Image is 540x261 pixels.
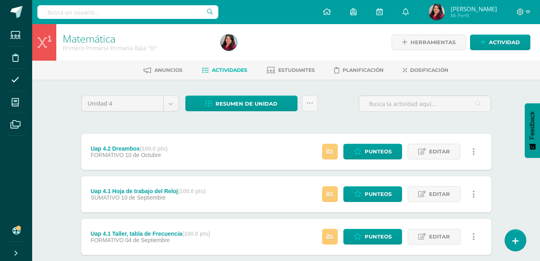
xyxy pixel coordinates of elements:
[451,12,497,19] span: Mi Perfil
[343,144,402,159] a: Punteos
[343,186,402,202] a: Punteos
[221,35,237,51] img: 9021403445e32f4cbee00b4ad80bdcc7.png
[359,96,491,112] input: Busca la actividad aquí...
[90,145,167,152] div: Uap 4.2 Dreambox
[121,194,166,201] span: 10 de Septiembre
[451,5,497,13] span: [PERSON_NAME]
[365,187,392,202] span: Punteos
[470,35,530,50] a: Actividad
[90,194,119,201] span: SUMATIVO
[411,35,456,50] span: Herramientas
[365,229,392,244] span: Punteos
[82,96,179,111] a: Unidad 4
[392,35,466,50] a: Herramientas
[429,187,450,202] span: Editar
[88,96,157,111] span: Unidad 4
[90,188,205,194] div: Uap 4.1 Hoja de trabajo del Reloj
[178,188,205,194] strong: (100.0 pts)
[334,64,384,77] a: Planificación
[154,67,183,73] span: Anuncios
[63,44,211,52] div: Primero Primaria Primaria Baja 'D'
[343,67,384,73] span: Planificación
[365,144,392,159] span: Punteos
[202,64,247,77] a: Actividades
[429,229,450,244] span: Editar
[529,111,536,139] span: Feedback
[525,103,540,158] button: Feedback - Mostrar encuesta
[63,32,115,45] a: Matemática
[185,96,298,111] a: Resumen de unidad
[182,230,210,237] strong: (100.0 pts)
[90,230,210,237] div: Uap 4.1 Taller, tabla de Frecuencia
[212,67,247,73] span: Actividades
[140,145,168,152] strong: (100.0 pts)
[90,152,123,158] span: FORMATIVO
[37,5,218,19] input: Busca un usuario...
[343,229,402,245] a: Punteos
[429,144,450,159] span: Editar
[63,33,211,44] h1: Matemática
[429,4,445,20] img: 9021403445e32f4cbee00b4ad80bdcc7.png
[267,64,315,77] a: Estudiantes
[403,64,448,77] a: Dosificación
[278,67,315,73] span: Estudiantes
[144,64,183,77] a: Anuncios
[125,237,170,243] span: 04 de Septiembre
[125,152,161,158] span: 10 de Octubre
[216,96,277,111] span: Resumen de unidad
[489,35,520,50] span: Actividad
[90,237,123,243] span: FORMATIVO
[410,67,448,73] span: Dosificación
